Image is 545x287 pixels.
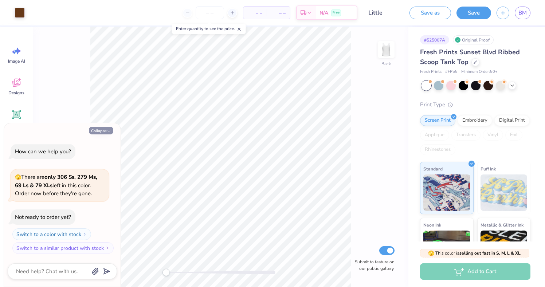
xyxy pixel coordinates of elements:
span: Minimum Order: 50 + [461,69,498,75]
span: Metallic & Glitter Ink [481,221,524,229]
span: 🫣 [428,250,434,257]
div: How can we help you? [15,148,71,155]
span: Fresh Prints [420,69,442,75]
button: Switch to a color with stock [12,228,91,240]
div: Accessibility label [162,269,170,276]
div: Embroidery [458,115,492,126]
strong: selling out fast in S, M, L & XL [459,250,521,256]
a: BM [515,7,530,19]
span: # FP55 [445,69,458,75]
input: Untitled Design [363,5,399,20]
span: Fresh Prints Sunset Blvd Ribbed Scoop Tank Top [420,48,520,66]
button: Switch to a similar product with stock [12,242,114,254]
span: – – [248,9,262,17]
span: Free [333,10,340,15]
button: Save as [409,7,451,19]
span: Designs [8,90,24,96]
div: Rhinestones [420,144,455,155]
img: Neon Ink [423,231,470,267]
button: Save [456,7,491,19]
label: Submit to feature on our public gallery. [351,259,395,272]
span: Standard [423,165,443,173]
img: Puff Ink [481,174,528,211]
img: Back [379,42,393,57]
img: Switch to a similar product with stock [105,246,110,250]
div: # 525007A [420,35,449,44]
span: There are left in this color. Order now before they're gone. [15,173,97,197]
div: Applique [420,130,449,141]
div: Screen Print [420,115,455,126]
button: Collapse [89,127,113,134]
span: 🫣 [15,174,21,181]
span: N/A [319,9,328,17]
div: Transfers [451,130,481,141]
div: Back [381,60,391,67]
div: Print Type [420,101,530,109]
strong: only 306 Ss, 279 Ms, 69 Ls & 79 XLs [15,173,97,189]
span: Puff Ink [481,165,496,173]
span: Neon Ink [423,221,441,229]
input: – – [196,6,224,19]
div: Not ready to order yet? [15,213,71,221]
span: BM [518,9,527,17]
span: Add Text [8,122,25,127]
img: Metallic & Glitter Ink [481,231,528,267]
div: Digital Print [494,115,530,126]
div: Vinyl [483,130,503,141]
span: Image AI [8,58,25,64]
img: Switch to a color with stock [83,232,87,236]
span: – – [271,9,286,17]
img: Standard [423,174,470,211]
span: This color is . [428,250,522,256]
div: Original Proof [453,35,494,44]
div: Foil [505,130,522,141]
div: Enter quantity to see the price. [172,24,246,34]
